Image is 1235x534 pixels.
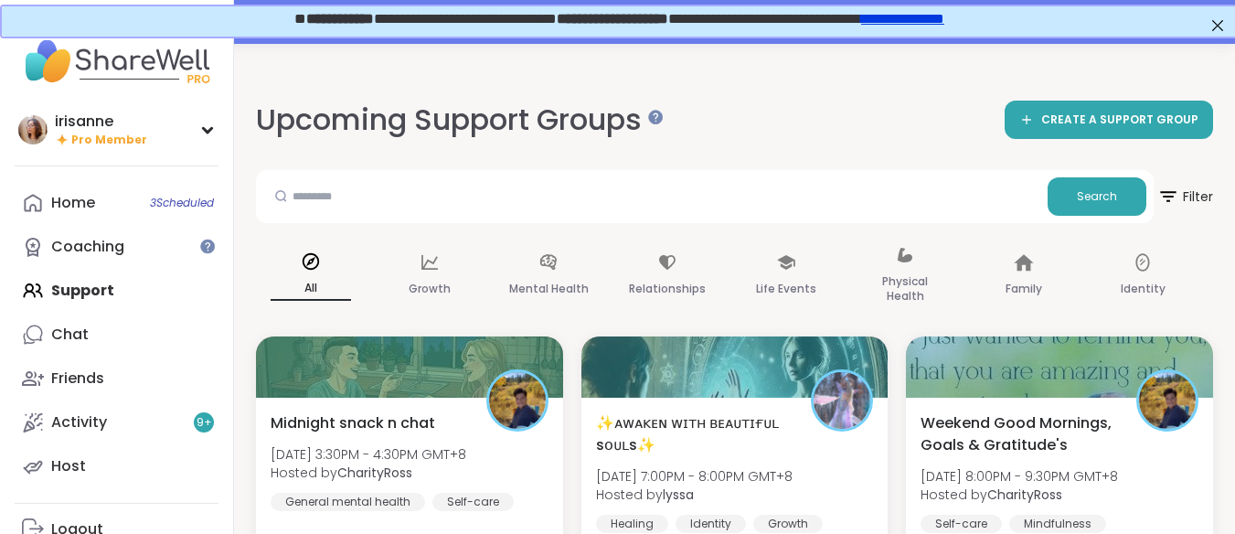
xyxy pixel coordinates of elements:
a: Activity9+ [15,400,218,444]
span: Pro Member [71,133,147,148]
p: Growth [409,278,451,300]
div: Activity [51,412,107,433]
h2: Upcoming Support Groups [256,100,656,141]
p: Identity [1121,278,1166,300]
div: Home [51,193,95,213]
span: Filter [1157,175,1213,219]
p: Relationships [629,278,706,300]
div: Chat [51,325,89,345]
p: Family [1006,278,1042,300]
a: Coaching [15,225,218,269]
a: Host [15,444,218,488]
span: CREATE A SUPPORT GROUP [1041,112,1198,128]
p: Mental Health [509,278,589,300]
iframe: Spotlight [648,110,663,124]
img: CharityRoss [1139,372,1196,429]
span: 9 + [197,415,212,431]
span: Hosted by [271,464,466,482]
span: Hosted by [921,486,1118,504]
span: Weekend Good Mornings, Goals & Gratitude's [921,412,1116,456]
div: irisanne [55,112,147,132]
div: Coaching [51,237,124,257]
div: General mental health [271,493,425,511]
div: Friends [51,368,104,389]
div: Identity [676,515,746,533]
div: Host [51,456,86,476]
span: [DATE] 8:00PM - 9:30PM GMT+8 [921,467,1118,486]
iframe: Spotlight [200,239,215,253]
div: Self-care [432,493,514,511]
a: Friends [15,357,218,400]
a: Chat [15,313,218,357]
div: Growth [753,515,823,533]
a: Home3Scheduled [15,181,218,225]
b: CharityRoss [337,464,412,482]
p: Physical Health [865,271,945,307]
img: lyssa [814,372,870,429]
span: ✨ᴀᴡᴀᴋᴇɴ ᴡɪᴛʜ ʙᴇᴀᴜᴛɪғᴜʟ sᴏᴜʟs✨ [596,412,792,456]
button: Filter [1157,170,1213,223]
span: Midnight snack n chat [271,412,435,434]
div: Healing [596,515,668,533]
div: Mindfulness [1009,515,1106,533]
p: All [271,277,351,301]
button: Search [1048,177,1146,216]
div: Self-care [921,515,1002,533]
span: [DATE] 3:30PM - 4:30PM GMT+8 [271,445,466,464]
span: 3 Scheduled [150,196,214,210]
span: Hosted by [596,486,793,504]
b: CharityRoss [987,486,1062,504]
b: lyssa [663,486,694,504]
p: Life Events [756,278,816,300]
span: [DATE] 7:00PM - 8:00PM GMT+8 [596,467,793,486]
img: irisanne [18,115,48,144]
img: CharityRoss [489,372,546,429]
span: Search [1077,188,1117,205]
img: ShareWell Nav Logo [15,29,218,93]
a: CREATE A SUPPORT GROUP [1005,101,1213,139]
